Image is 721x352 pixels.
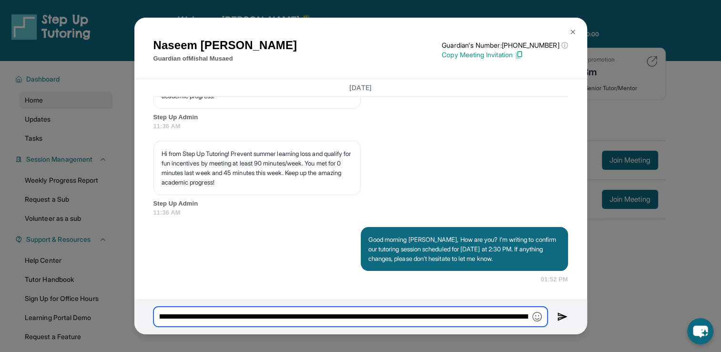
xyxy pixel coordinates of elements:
[153,37,297,54] h1: Naseem [PERSON_NAME]
[561,41,568,50] span: ⓘ
[153,54,297,63] p: Guardian of Mishal Musaed
[557,311,568,322] img: Send icon
[515,51,523,59] img: Copy Icon
[153,83,568,93] h3: [DATE]
[368,235,560,263] p: Good morning [PERSON_NAME], How are you? I’m writing to confirm our tutoring session scheduled fo...
[153,199,568,208] span: Step Up Admin
[687,318,713,344] button: chat-button
[162,149,353,187] p: Hi from Step Up Tutoring! Prevent summer learning loss and qualify for fun incentives by meeting ...
[442,41,568,50] p: Guardian's Number: [PHONE_NUMBER]
[153,122,568,131] span: 11:36 AM
[153,208,568,217] span: 11:36 AM
[532,312,542,321] img: Emoji
[541,275,568,284] span: 01:52 PM
[569,28,577,36] img: Close Icon
[442,50,568,60] p: Copy Meeting Invitation
[153,113,568,122] span: Step Up Admin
